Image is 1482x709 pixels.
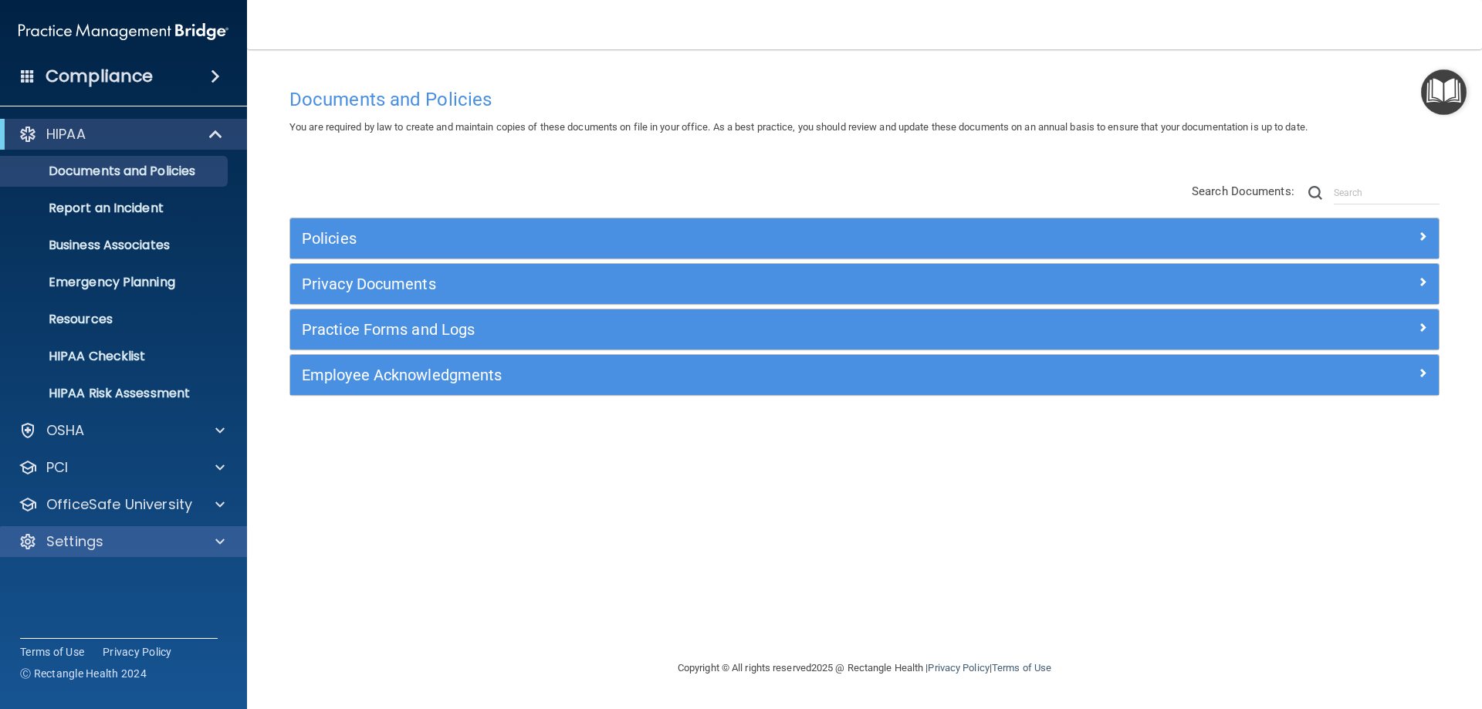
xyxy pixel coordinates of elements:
[10,275,221,290] p: Emergency Planning
[289,89,1440,110] h4: Documents and Policies
[103,644,172,660] a: Privacy Policy
[20,644,84,660] a: Terms of Use
[19,495,225,514] a: OfficeSafe University
[20,666,147,681] span: Ⓒ Rectangle Health 2024
[10,238,221,253] p: Business Associates
[46,495,192,514] p: OfficeSafe University
[302,226,1427,251] a: Policies
[10,201,221,216] p: Report an Incident
[10,349,221,364] p: HIPAA Checklist
[46,125,86,143] p: HIPAA
[928,662,989,674] a: Privacy Policy
[992,662,1051,674] a: Terms of Use
[19,532,225,551] a: Settings
[1334,181,1440,204] input: Search
[302,230,1140,247] h5: Policies
[19,16,228,47] img: PMB logo
[10,386,221,401] p: HIPAA Risk Assessment
[583,643,1146,693] div: Copyright © All rights reserved 2025 @ Rectangle Health | |
[10,312,221,327] p: Resources
[302,317,1427,342] a: Practice Forms and Logs
[46,421,85,440] p: OSHA
[1421,69,1467,115] button: Open Resource Center
[302,321,1140,338] h5: Practice Forms and Logs
[46,458,68,477] p: PCI
[10,164,221,179] p: Documents and Policies
[46,532,103,551] p: Settings
[19,125,224,143] a: HIPAA
[302,272,1427,296] a: Privacy Documents
[19,458,225,477] a: PCI
[302,363,1427,387] a: Employee Acknowledgments
[1308,186,1322,200] img: ic-search.3b580494.png
[19,421,225,440] a: OSHA
[302,275,1140,292] h5: Privacy Documents
[1192,184,1294,198] span: Search Documents:
[46,66,153,87] h4: Compliance
[302,366,1140,383] h5: Employee Acknowledgments
[289,121,1308,133] span: You are required by law to create and maintain copies of these documents on file in your office. ...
